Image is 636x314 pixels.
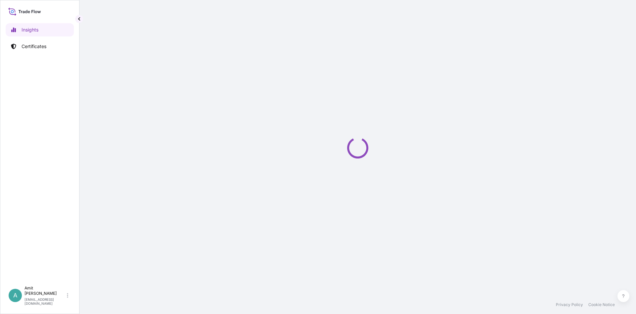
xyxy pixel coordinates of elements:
[6,40,74,53] a: Certificates
[22,27,38,33] p: Insights
[25,285,66,296] p: Amit [PERSON_NAME]
[556,302,583,307] a: Privacy Policy
[6,23,74,36] a: Insights
[22,43,46,50] p: Certificates
[588,302,615,307] a: Cookie Notice
[25,297,66,305] p: [EMAIL_ADDRESS][DOMAIN_NAME]
[13,292,17,299] span: A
